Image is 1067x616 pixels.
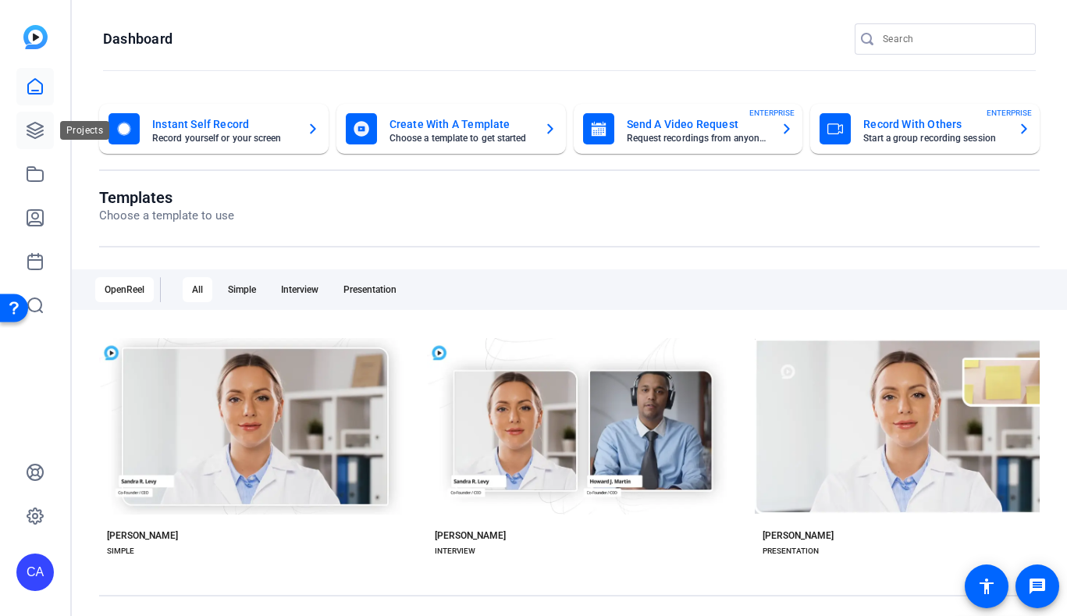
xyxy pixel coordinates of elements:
button: Instant Self RecordRecord yourself or your screen [99,104,329,154]
button: Send A Video RequestRequest recordings from anyone, anywhereENTERPRISE [574,104,803,154]
mat-card-title: Send A Video Request [627,115,769,134]
mat-card-subtitle: Start a group recording session [863,134,1005,143]
div: [PERSON_NAME] [763,529,834,542]
div: [PERSON_NAME] [435,529,506,542]
mat-card-title: Record With Others [863,115,1005,134]
mat-card-title: Create With A Template [389,115,532,134]
mat-card-subtitle: Request recordings from anyone, anywhere [627,134,769,143]
div: All [183,277,212,302]
div: Presentation [334,277,406,302]
h1: Dashboard [103,30,172,48]
img: blue-gradient.svg [23,25,48,49]
mat-icon: message [1028,577,1047,596]
mat-card-title: Instant Self Record [152,115,294,134]
h1: Templates [99,188,234,207]
div: SIMPLE [107,545,134,557]
mat-card-subtitle: Choose a template to get started [389,134,532,143]
button: Create With A TemplateChoose a template to get started [336,104,566,154]
input: Search [883,30,1023,48]
span: ENTERPRISE [987,107,1032,119]
div: CA [16,554,54,591]
mat-card-subtitle: Record yourself or your screen [152,134,294,143]
span: ENTERPRISE [749,107,795,119]
mat-icon: accessibility [977,577,996,596]
div: Simple [219,277,265,302]
p: Choose a template to use [99,207,234,225]
div: [PERSON_NAME] [107,529,178,542]
div: OpenReel [95,277,154,302]
div: Interview [272,277,328,302]
button: Record With OthersStart a group recording sessionENTERPRISE [810,104,1040,154]
div: PRESENTATION [763,545,819,557]
div: INTERVIEW [435,545,475,557]
div: Projects [60,121,109,140]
